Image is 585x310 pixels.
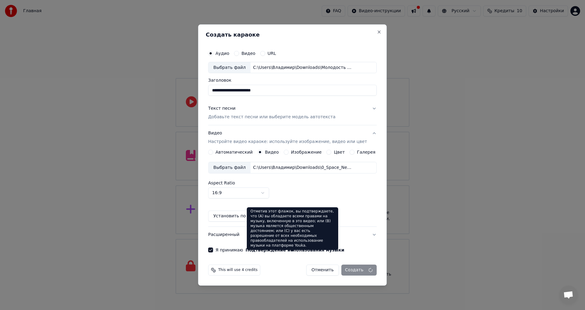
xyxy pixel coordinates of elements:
[208,162,250,173] div: Выбрать файл
[208,78,377,83] label: Заголовок
[215,51,229,55] label: Аудио
[208,150,377,226] div: ВидеоНастройте видео караоке: используйте изображение, видео или цвет
[247,207,338,250] div: Отметив этот флажок, вы подтверждаете, что (A) вы обладаете всеми правами на музыку, включенную в...
[208,211,278,222] button: Установить по умолчанию
[208,181,377,185] label: Aspect Ratio
[334,150,345,154] label: Цвет
[268,51,276,55] label: URL
[208,106,236,112] div: Текст песни
[218,268,257,273] span: This will use 4 credits
[291,150,322,154] label: Изображение
[208,101,377,125] button: Текст песниДобавьте текст песни или выберите модель автотекста
[250,65,354,71] div: C:\Users\Владимир\Downloads\Молодость внутри - Космос.mp3
[206,32,379,37] h2: Создать караоке
[208,130,367,145] div: Видео
[241,51,255,55] label: Видео
[250,165,354,171] div: C:\Users\Владимир\Downloads\0_Space_Nebula_3840x2160.mov
[215,150,253,154] label: Автоматический
[306,265,339,276] button: Отменить
[208,114,335,120] p: Добавьте текст песни или выберите модель автотекста
[208,227,377,243] button: Расширенный
[215,248,344,252] label: Я принимаю
[246,248,344,252] button: Я принимаю
[357,150,376,154] label: Галерея
[265,150,279,154] label: Видео
[208,139,367,145] p: Настройте видео караоке: используйте изображение, видео или цвет
[208,62,250,73] div: Выбрать файл
[208,126,377,150] button: ВидеоНастройте видео караоке: используйте изображение, видео или цвет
